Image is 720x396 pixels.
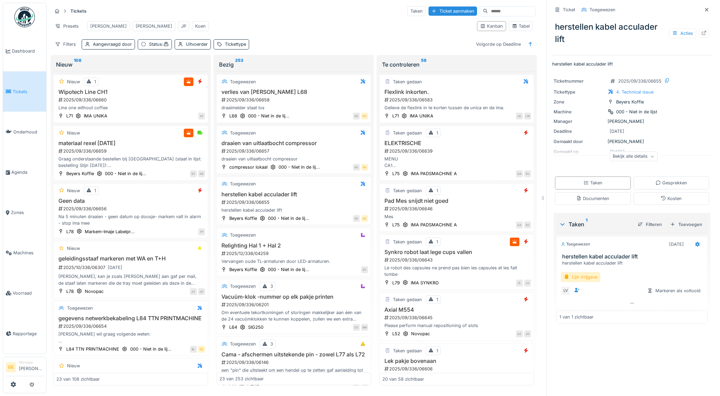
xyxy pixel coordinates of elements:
[219,60,368,69] div: Bezig
[393,79,422,85] div: Taken gedaan
[105,170,146,177] div: 000 - Niet in de lij...
[393,130,422,136] div: Taken gedaan
[384,97,531,103] div: 2025/09/336/06583
[382,104,531,111] div: Gelieve de flexlink in te korten tussen de unica en de ima.
[13,330,43,337] span: Rapportage
[361,215,368,222] div: GE
[562,253,705,260] h3: herstellen kabel acculader lift
[382,140,531,146] h3: ELEKTRISCHE
[563,6,575,13] div: Ticket
[74,60,81,69] sup: 108
[94,79,96,85] div: 1
[11,169,43,175] span: Agenda
[559,220,632,228] div: Taken
[576,195,609,202] div: Documenten
[248,113,289,119] div: 000 - Niet in de lij...
[229,113,237,119] div: L68
[382,322,531,329] div: Please perform manual repositioning of slots
[562,260,705,266] div: herstellen kabel acculader lift
[655,180,687,186] div: Gesprekken
[186,41,208,47] div: Uitvoerder
[429,6,477,16] div: Ticket aanmaken
[616,99,644,105] div: Beyers Koffie
[516,170,523,177] div: AA
[610,128,624,135] div: [DATE]
[586,220,587,228] sup: 1
[516,113,523,119] div: JD
[219,89,368,95] h3: verlies van [PERSON_NAME] L68
[3,71,46,112] a: Tickets
[198,228,205,235] div: TP
[436,239,438,245] div: 1
[610,152,657,161] div: Bekijk alle details
[230,181,256,187] div: Toegewezen
[524,170,531,177] div: SV
[382,89,531,95] h3: Flexlink inkorten.
[66,346,119,352] div: L84 TTN PRINTMACHINE
[589,6,615,13] div: Toegewezen
[353,324,360,331] div: CS
[52,21,82,31] div: Presets
[219,104,368,111] div: draaimelder staat los
[554,138,605,145] div: Gemaakt door
[411,222,457,228] div: IMA PADSMACHINE A
[68,8,89,14] strong: Tickets
[136,23,172,29] div: [PERSON_NAME]
[552,18,712,48] div: herstellen kabel acculader lift
[616,89,653,95] div: 4. Technical issue
[559,314,594,320] div: 1 van 1 zichtbaar
[221,148,368,154] div: 2025/09/336/06657
[644,286,703,295] div: Markeren als voltooid
[13,129,43,135] span: Onderhoud
[219,242,368,249] h3: Relighting Hal 1 + Hal 2
[411,330,430,337] div: Novopac
[219,294,368,300] h3: Vacuüm-klok -nummer op elk pakje printen
[661,195,682,202] div: Kosten
[66,228,74,235] div: L78
[190,170,197,177] div: SV
[436,348,438,354] div: 1
[421,60,426,69] sup: 58
[669,28,696,38] div: Acties
[198,346,205,353] div: GE
[382,213,531,220] div: Mes
[393,187,422,194] div: Taken gedaan
[67,245,80,252] div: Nieuw
[219,156,368,162] div: draaien van uitlaatbocht compressor
[268,266,309,273] div: 000 - Niet in de lij...
[230,130,256,136] div: Toegewezen
[353,164,360,171] div: GE
[56,376,100,382] div: 23 van 108 zichtbaar
[554,109,605,115] div: Machine
[353,113,360,119] div: GE
[162,42,169,47] span: :
[67,363,80,369] div: Nieuw
[195,23,206,29] div: Koen
[56,255,205,262] h3: geleidingsstaaf markeren met WA en T+H
[85,228,135,235] div: Markem-Imaje Labelpr...
[108,264,122,271] div: [DATE]
[393,296,422,303] div: Taken gedaan
[554,118,605,125] div: Manager
[392,113,399,119] div: L71
[248,324,263,330] div: SIG250
[392,280,400,286] div: L79
[84,113,107,119] div: IMA UNIKA
[3,152,46,192] a: Agenda
[19,360,43,365] div: Manager
[524,222,531,228] div: SV
[58,323,205,329] div: 2025/09/336/06654
[392,330,400,337] div: L52
[618,78,662,84] div: 2025/09/336/06655
[6,360,43,376] a: GE Manager[PERSON_NAME]
[436,296,438,303] div: 1
[436,130,438,136] div: 1
[516,222,523,228] div: AA
[270,283,273,289] div: 3
[58,97,205,103] div: 2025/09/336/06660
[384,148,531,154] div: 2025/09/336/06639
[219,351,368,358] h3: Cama - afschermen uitstekende pin - zowel L77 als L72
[361,164,368,171] div: GE
[436,187,438,194] div: 1
[407,6,426,16] div: Taken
